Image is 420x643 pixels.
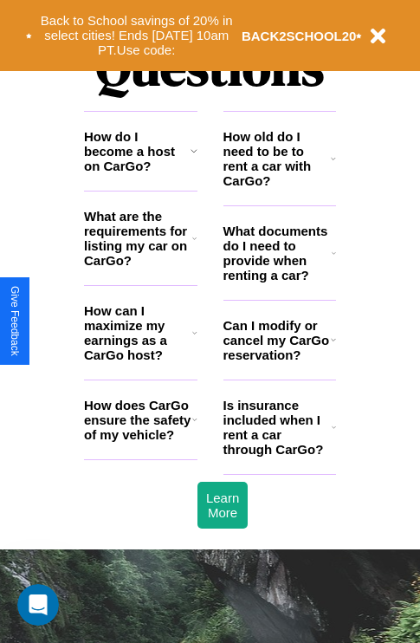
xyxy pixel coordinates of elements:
h3: What documents do I need to provide when renting a car? [223,224,333,283]
h3: Is insurance included when I rent a car through CarGo? [223,398,332,457]
iframe: Intercom live chat [17,584,59,626]
h3: Can I modify or cancel my CarGo reservation? [223,318,331,362]
h3: How old do I need to be to rent a car with CarGo? [223,129,332,188]
b: BACK2SCHOOL20 [242,29,357,43]
h3: How does CarGo ensure the safety of my vehicle? [84,398,192,442]
h3: How can I maximize my earnings as a CarGo host? [84,303,192,362]
h3: How do I become a host on CarGo? [84,129,191,173]
button: Back to School savings of 20% in select cities! Ends [DATE] 10am PT.Use code: [32,9,242,62]
div: Give Feedback [9,286,21,356]
h3: What are the requirements for listing my car on CarGo? [84,209,192,268]
button: Learn More [197,482,248,529]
